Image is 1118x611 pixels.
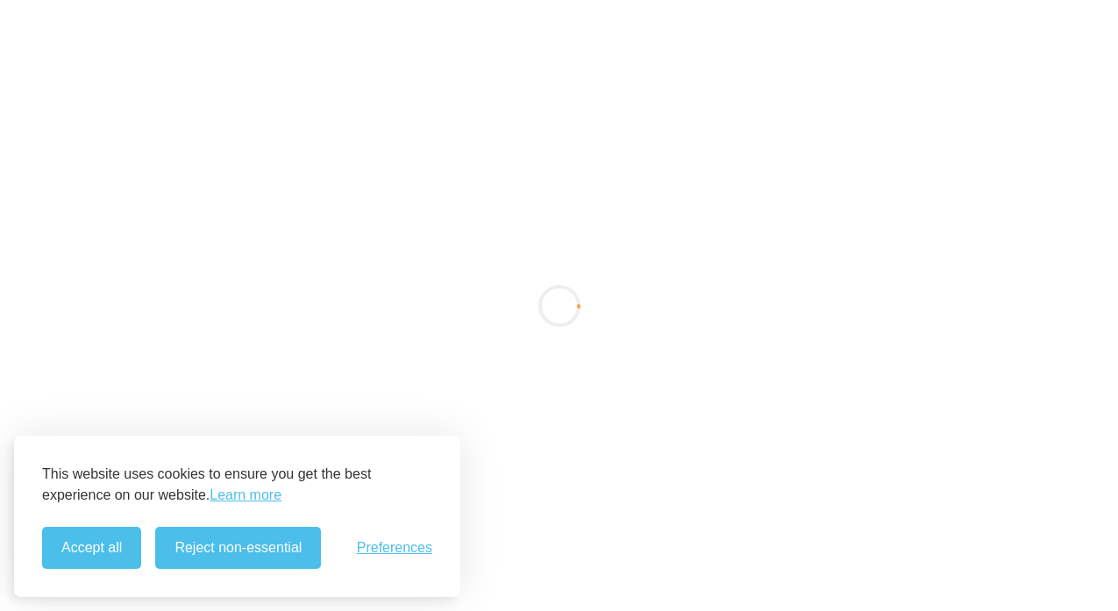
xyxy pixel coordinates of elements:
p: This website uses cookies to ensure you get the best experience on our website. [42,464,432,506]
button: Toggle preferences [357,540,432,556]
a: Learn more [210,485,281,506]
span: Preferences [357,540,432,556]
button: Accept all cookies [42,527,141,569]
button: Reject non-essential [155,527,321,569]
